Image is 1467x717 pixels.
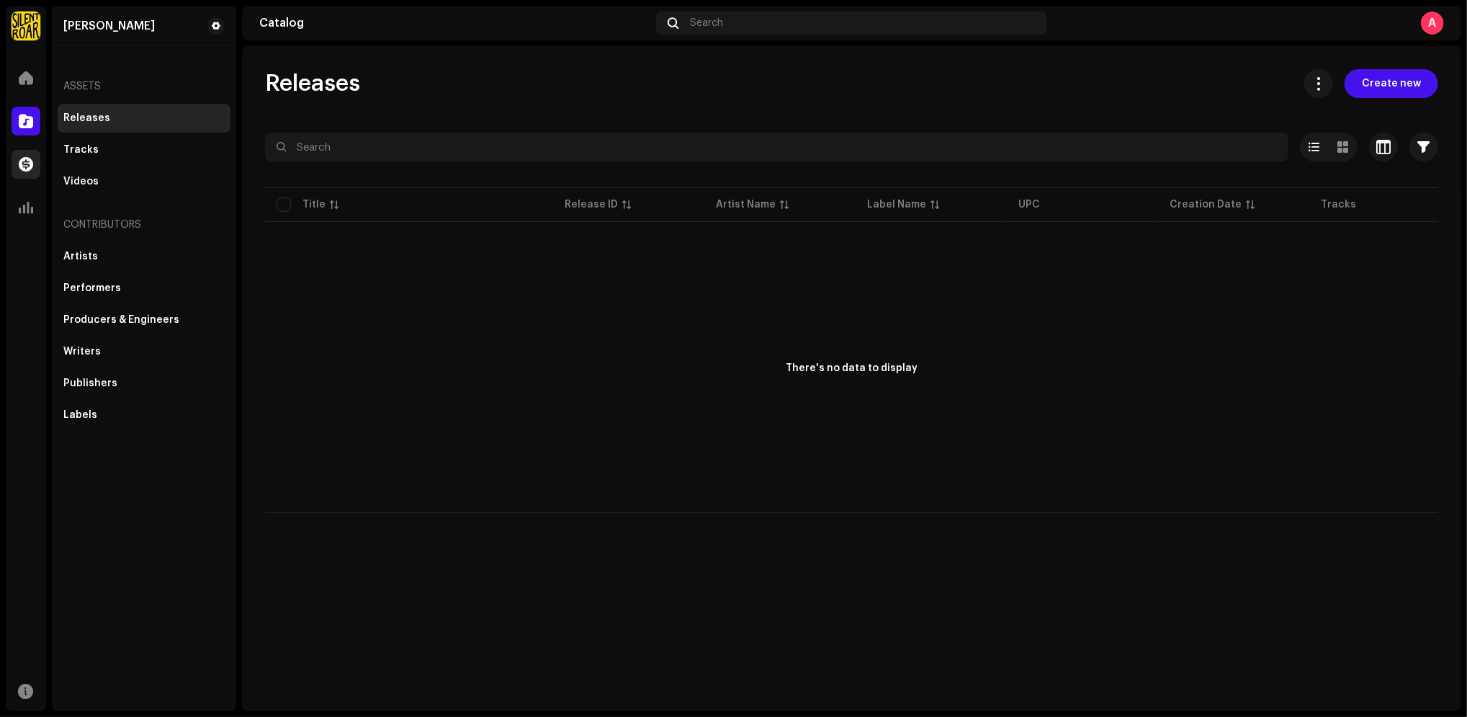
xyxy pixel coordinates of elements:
re-m-nav-item: Performers [58,274,230,303]
div: Tracks [63,144,99,156]
div: Videos [63,176,99,187]
input: Search [265,133,1288,161]
div: Labels [63,409,97,421]
span: Releases [265,69,360,98]
img: fcfd72e7-8859-4002-b0df-9a7058150634 [12,12,40,40]
div: Publishers [63,378,117,389]
span: Search [690,17,723,29]
div: A [1421,12,1444,35]
re-m-nav-item: Releases [58,104,230,133]
re-m-nav-item: Publishers [58,369,230,398]
re-a-nav-header: Assets [58,69,230,104]
div: Releases [63,112,110,124]
div: Artists [63,251,98,262]
re-m-nav-item: Labels [58,401,230,429]
div: Writers [63,346,101,357]
button: Create new [1345,69,1438,98]
div: Angela [63,20,155,32]
re-m-nav-item: Producers & Engineers [58,306,230,334]
re-m-nav-item: Videos [58,167,230,196]
div: Performers [63,282,121,294]
div: There's no data to display [786,361,918,376]
span: Create new [1362,69,1421,98]
re-a-nav-header: Contributors [58,208,230,242]
div: Producers & Engineers [63,314,179,326]
re-m-nav-item: Tracks [58,135,230,164]
div: Catalog [259,17,650,29]
re-m-nav-item: Writers [58,337,230,366]
re-m-nav-item: Artists [58,242,230,271]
